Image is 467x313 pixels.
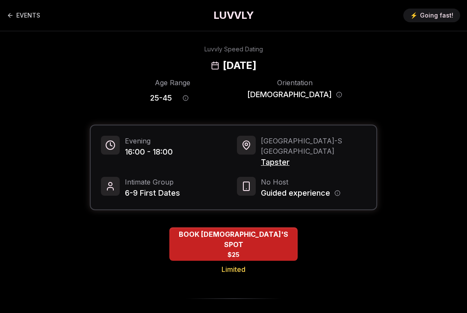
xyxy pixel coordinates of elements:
button: Orientation information [336,92,342,98]
div: Age Range [125,78,220,88]
span: BOOK [DEMOGRAPHIC_DATA]'S SPOT [169,229,298,250]
span: Limited [222,264,245,274]
span: [GEOGRAPHIC_DATA] - S [GEOGRAPHIC_DATA] [261,136,366,156]
span: 6-9 First Dates [125,187,180,199]
div: Orientation [247,78,342,88]
span: Guided experience [261,187,330,199]
button: BOOK QUEER MEN'S SPOT - Limited [169,227,298,261]
span: No Host [261,177,340,187]
button: Host information [334,190,340,196]
span: Evening [125,136,173,146]
h2: [DATE] [223,59,256,72]
span: Tapster [261,156,366,168]
a: LUVVLY [213,9,254,22]
button: Age range information [176,89,195,107]
a: Back to events [7,7,40,24]
span: $25 [228,250,239,259]
span: 25 - 45 [150,92,172,104]
span: [DEMOGRAPHIC_DATA] [247,89,332,101]
span: Going fast! [420,11,453,20]
span: 16:00 - 18:00 [125,146,173,158]
div: Luvvly Speed Dating [204,45,263,54]
span: ⚡️ [410,11,417,20]
span: Intimate Group [125,177,180,187]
